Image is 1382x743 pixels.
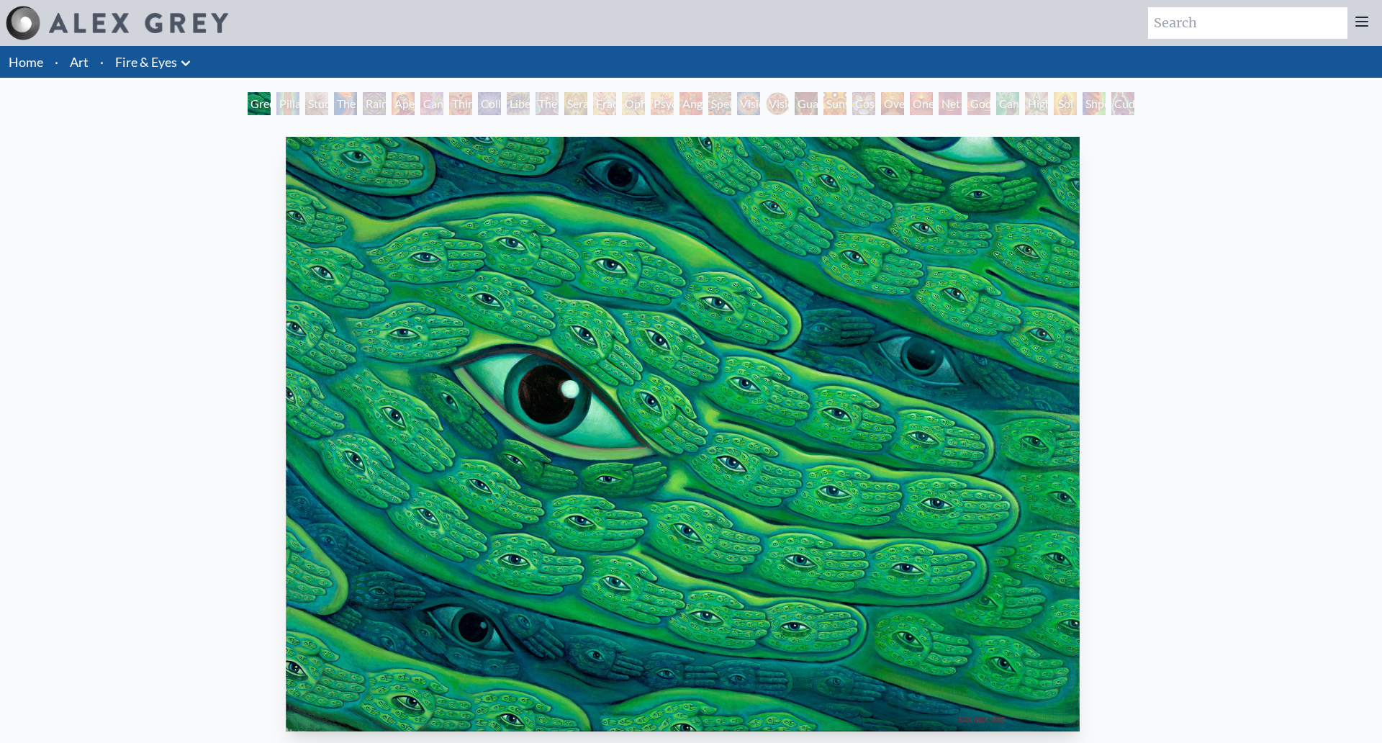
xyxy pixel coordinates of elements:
[478,92,501,115] div: Collective Vision
[593,92,616,115] div: Fractal Eyes
[795,92,818,115] div: Guardian of Infinite Vision
[94,46,109,78] li: ·
[1025,92,1048,115] div: Higher Vision
[248,92,271,115] div: Green Hand
[622,92,645,115] div: Ophanic Eyelash
[881,92,904,115] div: Oversoul
[1111,92,1134,115] div: Cuddle
[939,92,962,115] div: Net of Being
[420,92,443,115] div: Cannabis Sutra
[1148,7,1347,39] input: Search
[276,92,299,115] div: Pillar of Awareness
[708,92,731,115] div: Spectral Lotus
[305,92,328,115] div: Study for the Great Turn
[115,52,177,72] a: Fire & Eyes
[449,92,472,115] div: Third Eye Tears of Joy
[737,92,760,115] div: Vision Crystal
[1054,92,1077,115] div: Sol Invictus
[363,92,386,115] div: Rainbow Eye Ripple
[651,92,674,115] div: Psychomicrograph of a Fractal Paisley Cherub Feather Tip
[49,46,64,78] li: ·
[564,92,587,115] div: Seraphic Transport Docking on the Third Eye
[334,92,357,115] div: The Torch
[996,92,1019,115] div: Cannafist
[852,92,875,115] div: Cosmic Elf
[766,92,789,115] div: Vision Crystal Tondo
[967,92,990,115] div: Godself
[679,92,703,115] div: Angel Skin
[536,92,559,115] div: The Seer
[823,92,846,115] div: Sunyata
[70,52,89,72] a: Art
[286,137,1080,731] img: Green-Hand-2023-Alex-Grey-watermarked.jpg
[1083,92,1106,115] div: Shpongled
[9,54,43,70] a: Home
[507,92,530,115] div: Liberation Through Seeing
[392,92,415,115] div: Aperture
[910,92,933,115] div: One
